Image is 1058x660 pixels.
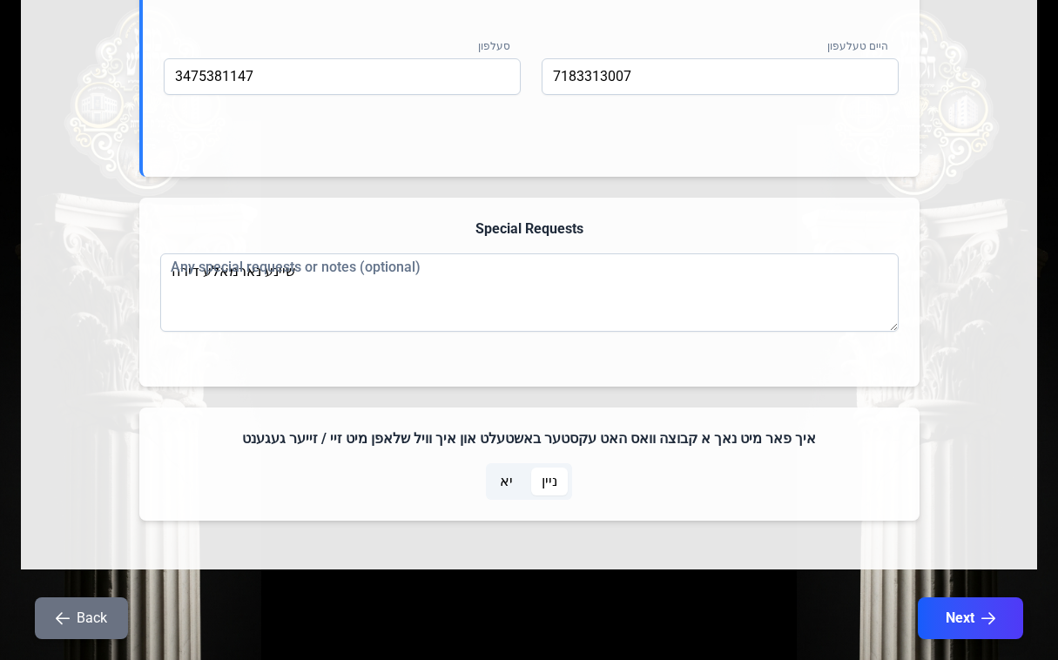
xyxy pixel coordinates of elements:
span: ניין [542,471,557,492]
h4: איך פאר מיט נאך א קבוצה וואס האט עקסטער באשטעלט און איך וויל שלאפן מיט זיי / זייער געגענט [160,428,899,449]
p-togglebutton: יא [486,463,528,500]
button: Back [35,597,128,639]
span: יא [500,471,513,492]
h4: Special Requests [160,219,899,239]
button: Next [918,597,1023,639]
p-togglebutton: ניין [528,463,572,500]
